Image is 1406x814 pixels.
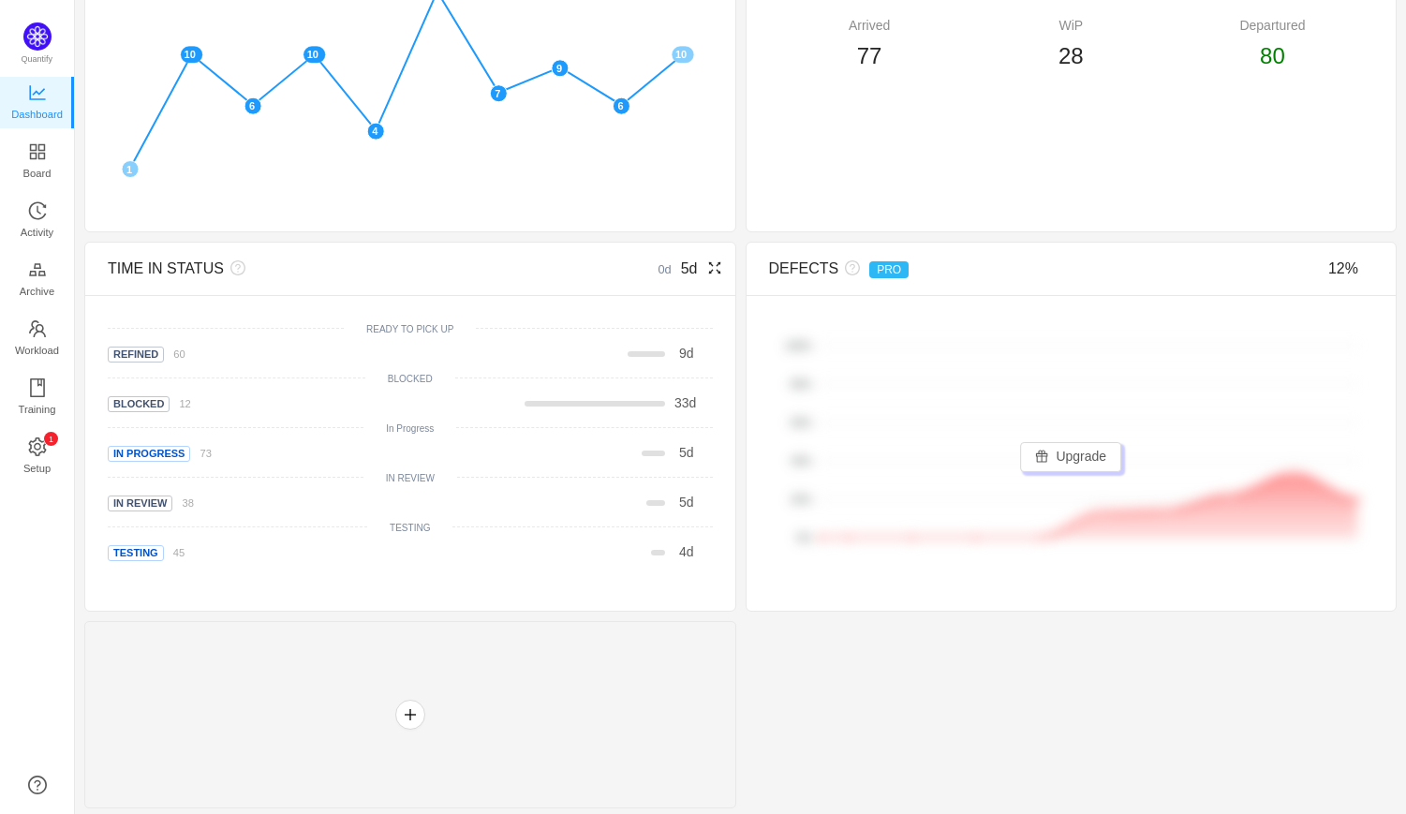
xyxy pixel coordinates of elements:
span: Quantify [22,54,53,64]
a: 60 [164,346,185,361]
i: icon: question-circle [838,260,860,275]
span: 28 [1058,43,1084,68]
span: 33 [674,395,689,410]
a: Training [28,379,47,417]
div: TIME IN STATUS [108,258,561,280]
i: icon: line-chart [28,83,47,102]
span: d [679,495,694,510]
span: 12% [1328,260,1358,276]
i: icon: setting [28,437,47,456]
span: Workload [15,332,59,369]
a: Workload [28,320,47,358]
span: Board [23,155,52,192]
div: Departured [1172,16,1373,36]
a: 38 [172,495,193,510]
small: In Progress [386,423,434,434]
span: 5 [679,445,687,460]
a: 73 [190,445,211,460]
span: Blocked [108,396,170,412]
button: icon: giftUpgrade [1020,442,1121,472]
sup: 1 [44,432,58,446]
tspan: 20% [791,494,811,505]
i: icon: history [28,201,47,220]
button: icon: plus [395,700,425,730]
a: 45 [164,544,185,559]
span: Setup [23,450,51,487]
span: Activity [21,214,53,251]
a: Archive [28,261,47,299]
small: IN REVIEW [386,473,435,483]
span: In Review [108,496,172,511]
div: DEFECTS [769,258,1222,280]
span: d [679,544,694,559]
span: In Progress [108,446,190,462]
i: icon: fullscreen [698,260,722,275]
img: Quantify [23,22,52,51]
a: Dashboard [28,84,47,122]
tspan: 100% [785,340,811,351]
i: icon: question-circle [224,260,245,275]
span: 9 [679,346,687,361]
small: 45 [173,547,185,558]
small: 60 [173,348,185,360]
small: 12 [179,398,190,409]
span: d [679,445,694,460]
small: 0d [658,262,680,276]
i: icon: appstore [28,142,47,161]
span: 4 [679,544,687,559]
i: icon: book [28,378,47,397]
span: Refined [108,347,164,363]
a: Activity [28,202,47,240]
small: 38 [182,497,193,509]
tspan: 80% [791,378,811,390]
div: Arrived [769,16,970,36]
tspan: 0% [796,532,811,543]
small: 73 [200,448,211,459]
a: icon: question-circle [28,776,47,794]
span: 5 [679,495,687,510]
span: 77 [857,43,882,68]
span: Archive [20,273,54,310]
small: TESTING [390,523,430,533]
a: icon: settingSetup [28,438,47,476]
i: icon: gold [28,260,47,279]
span: d [679,346,694,361]
a: Board [28,143,47,181]
span: Dashboard [11,96,63,133]
span: PRO [869,261,909,278]
span: d [674,395,696,410]
tspan: 60% [791,417,811,428]
small: BLOCKED [388,374,433,384]
p: 1 [48,432,52,446]
a: 12 [170,395,190,410]
tspan: 40% [791,455,811,466]
span: Training [18,391,55,428]
div: WiP [970,16,1172,36]
i: icon: team [28,319,47,338]
span: 5d [681,260,698,276]
small: READY TO PICK UP [366,324,453,334]
span: Testing [108,545,164,561]
span: 80 [1260,43,1285,68]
